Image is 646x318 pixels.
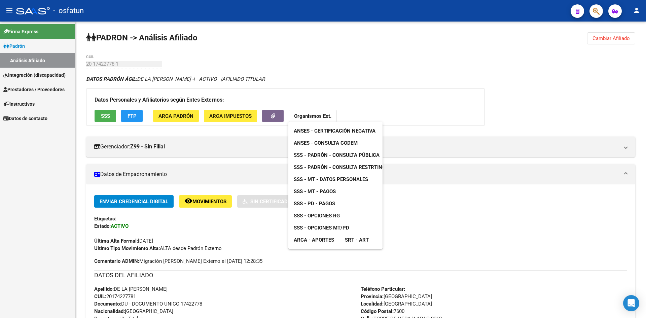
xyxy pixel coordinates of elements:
a: ANSES - Consulta CODEM [288,137,363,149]
a: SSS - Padrón - Consulta Pública [288,149,385,161]
span: SRT - ART [345,237,369,243]
a: SSS - MT - Pagos [288,185,341,198]
span: SSS - PD - Pagos [294,201,335,207]
span: SSS - Opciones RG [294,213,340,219]
a: SSS - Padrón - Consulta Restrtingida [288,161,399,173]
a: SSS - Opciones RG [288,210,345,222]
a: SSS - Opciones MT/PD [288,222,355,234]
a: ARCA - Aportes [288,234,339,246]
a: SRT - ART [339,234,374,246]
span: ARCA - Aportes [294,237,334,243]
a: SSS - PD - Pagos [288,198,340,210]
span: SSS - Padrón - Consulta Pública [294,152,380,158]
span: ANSES - Consulta CODEM [294,140,358,146]
span: SSS - Opciones MT/PD [294,225,349,231]
a: SSS - MT - Datos Personales [288,173,373,185]
div: Open Intercom Messenger [623,295,639,311]
span: SSS - Padrón - Consulta Restrtingida [294,164,394,170]
span: SSS - MT - Pagos [294,188,336,195]
span: ANSES - Certificación Negativa [294,128,375,134]
a: ANSES - Certificación Negativa [288,125,381,137]
span: SSS - MT - Datos Personales [294,176,368,182]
